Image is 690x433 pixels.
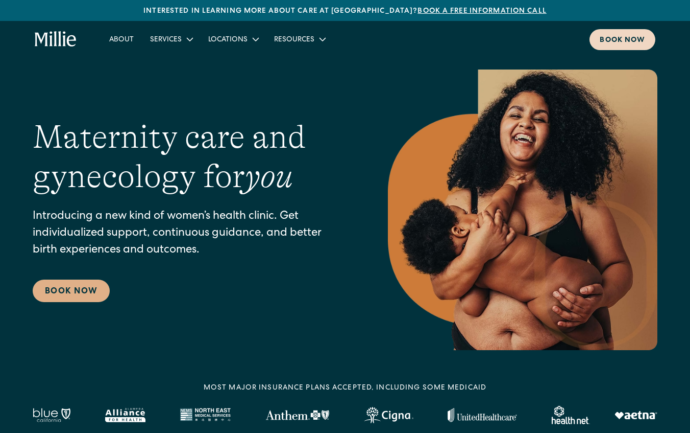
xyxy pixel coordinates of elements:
[600,35,645,46] div: Book now
[448,408,517,422] img: United Healthcare logo
[35,31,77,48] a: home
[101,31,142,48] a: About
[105,408,145,422] img: Alameda Alliance logo
[180,408,231,422] img: North East Medical Services logo
[33,118,347,196] h1: Maternity care and gynecology for
[208,35,248,45] div: Locations
[417,8,546,15] a: Book a free information call
[614,411,657,419] img: Aetna logo
[142,31,200,48] div: Services
[274,35,314,45] div: Resources
[33,209,347,259] p: Introducing a new kind of women’s health clinic. Get individualized support, continuous guidance,...
[265,410,329,420] img: Anthem Logo
[200,31,266,48] div: Locations
[552,406,590,424] img: Healthnet logo
[204,383,486,394] div: MOST MAJOR INSURANCE PLANS ACCEPTED, INCLUDING some MEDICAID
[589,29,655,50] a: Book now
[245,158,293,195] em: you
[33,280,110,302] a: Book Now
[388,70,657,350] img: Smiling mother with her baby in arms, celebrating body positivity and the nurturing bond of postp...
[150,35,182,45] div: Services
[33,408,70,422] img: Blue California logo
[364,407,413,423] img: Cigna logo
[266,31,333,48] div: Resources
